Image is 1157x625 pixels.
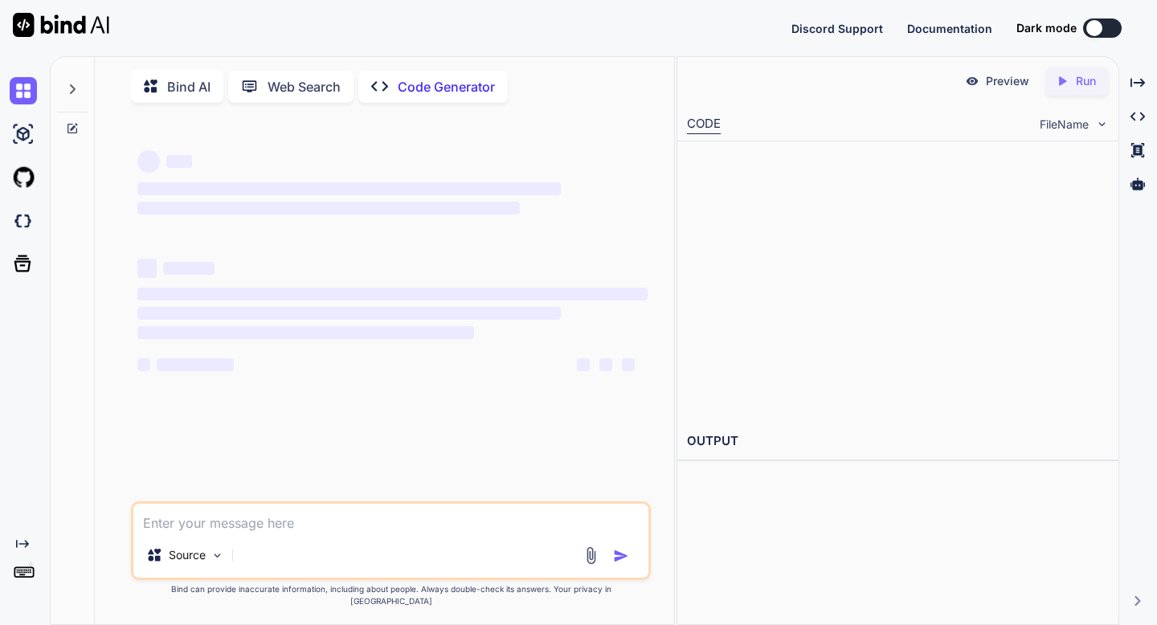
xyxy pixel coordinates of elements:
[10,207,37,235] img: darkCloudIdeIcon
[613,548,629,564] img: icon
[677,423,1118,460] h2: OUTPUT
[1076,73,1096,89] p: Run
[907,22,992,35] span: Documentation
[791,20,883,37] button: Discord Support
[137,150,160,173] span: ‌
[167,77,211,96] p: Bind AI
[687,115,721,134] div: CODE
[10,164,37,191] img: githubLight
[137,288,647,300] span: ‌
[965,74,979,88] img: preview
[1040,116,1089,133] span: FileName
[137,202,520,214] span: ‌
[137,326,474,339] span: ‌
[10,121,37,148] img: ai-studio
[13,13,109,37] img: Bind AI
[137,182,561,195] span: ‌
[137,307,561,320] span: ‌
[599,358,612,371] span: ‌
[398,77,495,96] p: Code Generator
[907,20,992,37] button: Documentation
[211,549,224,562] img: Pick Models
[163,262,215,275] span: ‌
[169,547,206,563] p: Source
[582,546,600,565] img: attachment
[986,73,1029,89] p: Preview
[577,358,590,371] span: ‌
[166,155,192,168] span: ‌
[137,259,157,278] span: ‌
[10,77,37,104] img: chat
[157,358,234,371] span: ‌
[131,583,650,607] p: Bind can provide inaccurate information, including about people. Always double-check its answers....
[137,358,150,371] span: ‌
[1095,117,1109,131] img: chevron down
[791,22,883,35] span: Discord Support
[268,77,341,96] p: Web Search
[1016,20,1077,36] span: Dark mode
[622,358,635,371] span: ‌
